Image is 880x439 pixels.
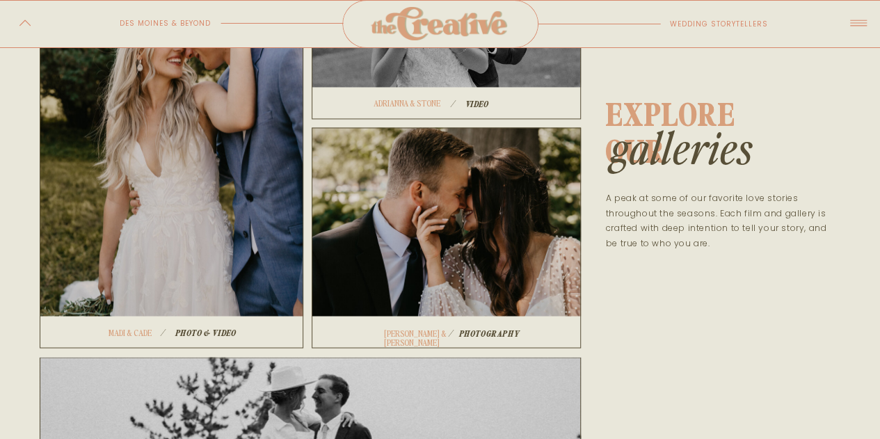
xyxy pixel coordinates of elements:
a: [PERSON_NAME] & [PERSON_NAME] [384,328,467,337]
h1: / [419,327,483,336]
h1: / [136,326,191,335]
a: Video [465,99,551,107]
a: Madi & Cade [109,328,175,337]
h1: explore OUR [605,95,799,130]
a: photography [459,328,528,336]
p: A peak at some of our favorite love stories throughout the seasons. Each film and gallery is craf... [606,191,838,287]
a: Photo & video [175,327,273,335]
h1: / [439,98,468,107]
p: des moines & beyond [81,17,211,30]
p: wedding storytellers [670,17,789,31]
h1: GALLERIES [610,122,792,181]
a: Adrianna & Stone [374,99,454,108]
